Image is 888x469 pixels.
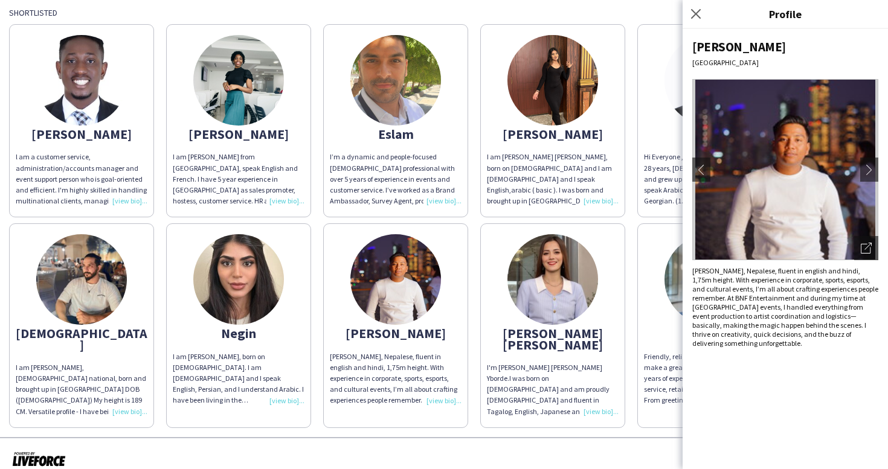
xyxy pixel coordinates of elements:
img: thumb-673c703368be4.jpeg [193,234,284,325]
div: [PERSON_NAME] [487,129,619,139]
div: l am a customer service, administration/accounts manager and event support person who is goal-ori... [16,152,147,206]
div: I’m a dynamic and people-focused [DEMOGRAPHIC_DATA] professional with over 5 years of experience ... [330,152,462,206]
div: [PERSON_NAME] [PERSON_NAME] [487,328,619,349]
div: [PERSON_NAME] [16,129,147,139]
div: [DEMOGRAPHIC_DATA] [16,328,147,349]
img: thumb-817f14b3-da4e-4510-bfd5-68b3a813eea2.jpg [350,35,441,126]
div: [PERSON_NAME] [173,129,304,139]
img: thumb-bfbea908-42c4-42b2-9c73-b2e3ffba8927.jpg [193,35,284,126]
div: I am [PERSON_NAME] from [GEOGRAPHIC_DATA], speak English and French. I have 5 year experience in ... [173,152,304,206]
div: I am [PERSON_NAME], born on [DEMOGRAPHIC_DATA]. I am [DEMOGRAPHIC_DATA] and I speak English, Pers... [173,351,304,406]
img: Powered by Liveforce [12,450,66,467]
div: I'm [PERSON_NAME] [PERSON_NAME] Yborde.I was born on [DEMOGRAPHIC_DATA] and am proudly [DEMOGRAPH... [487,362,619,417]
div: [PERSON_NAME] [692,39,878,55]
div: Zahra [644,328,776,339]
div: [PERSON_NAME], Nepalese, fluent in english and hindi, 1,75m height. With experience in corporate,... [330,351,462,406]
img: thumb-688b6ce2418de.jpeg [664,234,755,325]
img: thumb-8176a002-759a-4b8b-a64f-be1b4b60803c.jpg [664,35,755,126]
img: thumb-67fdf9db165fc.jpeg [507,234,598,325]
div: Shortlisted [9,7,879,18]
img: thumb-671091bbebc1e.jpg [36,35,127,126]
h3: Profile [683,6,888,22]
div: I am [PERSON_NAME] [PERSON_NAME], born on [DEMOGRAPHIC_DATA] and I am [DEMOGRAPHIC_DATA] and I sp... [487,152,619,206]
img: thumb-6899d79a3d3d5.jpeg [36,234,127,325]
div: [PERSON_NAME] [330,328,462,339]
img: thumb-a2d47ebb-7754-4335-951b-d9786c188f2d.jpg [507,35,598,126]
div: Hi Everyone , My Name is [PERSON_NAME] . 28 years, [DEMOGRAPHIC_DATA] who born and grew up in the... [644,152,776,206]
div: Friendly, reliable, and always ready to make a great first impression. I have over 4 years of exp... [644,351,776,406]
div: [GEOGRAPHIC_DATA] [692,58,878,67]
img: Crew avatar or photo [692,79,878,260]
div: Moustafa [644,129,776,139]
div: Eslam [330,129,462,139]
div: [PERSON_NAME], Nepalese, fluent in english and hindi, 1,75m height. With experience in corporate,... [692,266,878,348]
div: Negin [173,328,304,339]
div: I am [PERSON_NAME], [DEMOGRAPHIC_DATA] national, born and brought up in [GEOGRAPHIC_DATA] DOB ([D... [16,362,147,417]
div: Open photos pop-in [854,236,878,260]
img: thumb-678fa68d41af0.jpg [350,234,441,325]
